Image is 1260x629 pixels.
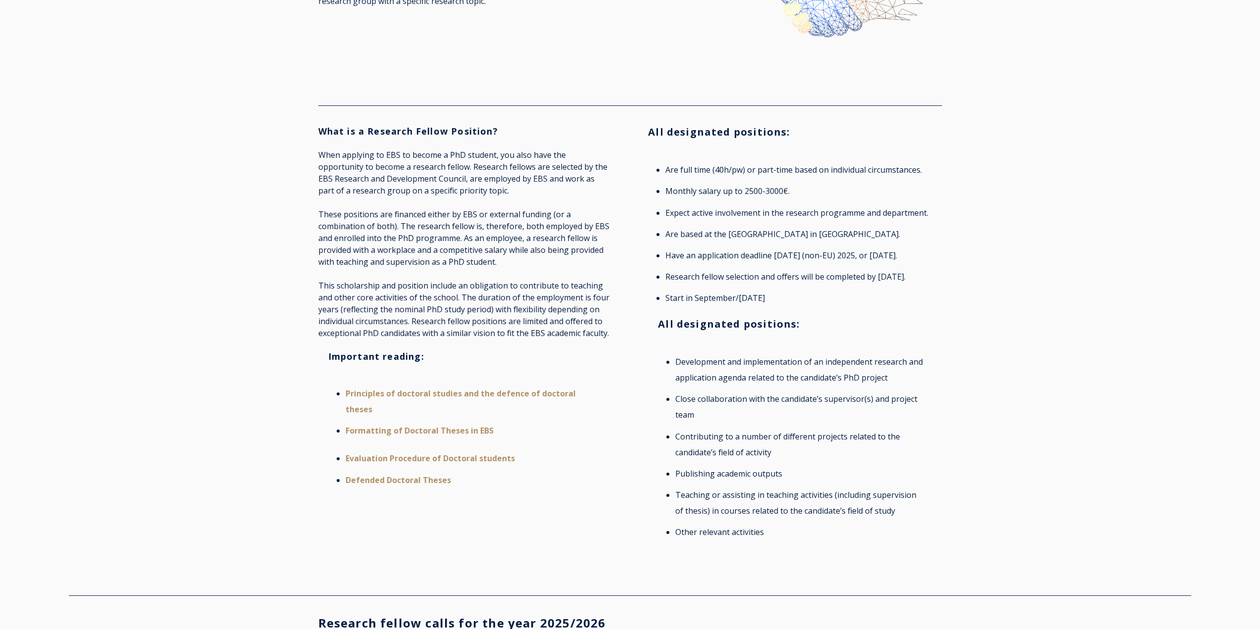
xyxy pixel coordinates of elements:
li: Research fellow selection and offers will be completed by [DATE]. [665,269,936,285]
a: Defended Doctoral Theses [346,475,451,485]
h3: All designated positions: [658,318,932,330]
li: Close collaboration with the candidate’s supervisor(s) and project team [675,391,926,423]
li: Have an application deadline [DATE] (non-EU) 2025, or [DATE]. [665,247,936,263]
li: Contributing to a number of different projects related to the candidate’s field of activity [675,429,926,460]
li: Are full time (40h/pw) or part-time based on individual circumstances. [665,162,936,178]
p: These positions are financed either by EBS or external funding (or a combination of both). The re... [318,208,612,268]
li: Development and implementation of an independent research and application agenda related to the c... [675,354,926,386]
li: Are based at the [GEOGRAPHIC_DATA] in [GEOGRAPHIC_DATA]. [665,226,936,242]
li: Monthly salary up to 2500-3000€. [665,183,936,199]
p: This scholarship and position include an obligation to contribute to teaching and other core acti... [318,280,612,339]
a: Principles of doctoral studies and the defence of doctoral theses [346,388,576,415]
li: Publishing academic outputs [675,466,926,482]
a: Formatting of Doctoral Theses in EBS [346,425,494,436]
h3: What is a Research Fellow Position? [318,126,612,137]
li: Expect active involvement in the research programme and department. [665,205,936,221]
li: Teaching or assisting in teaching activities (including supervision of thesis) in courses related... [675,487,926,519]
h3: All designated positions: [648,126,942,138]
li: Other relevant activities [675,524,926,540]
p: When applying to EBS to become a PhD student, you also have the opportunity to become a research ... [318,149,612,196]
a: Evaluation Procedure of Doctoral students [346,453,515,464]
h3: Important reading: [328,351,602,362]
li: Start in September/[DATE] [665,290,936,306]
